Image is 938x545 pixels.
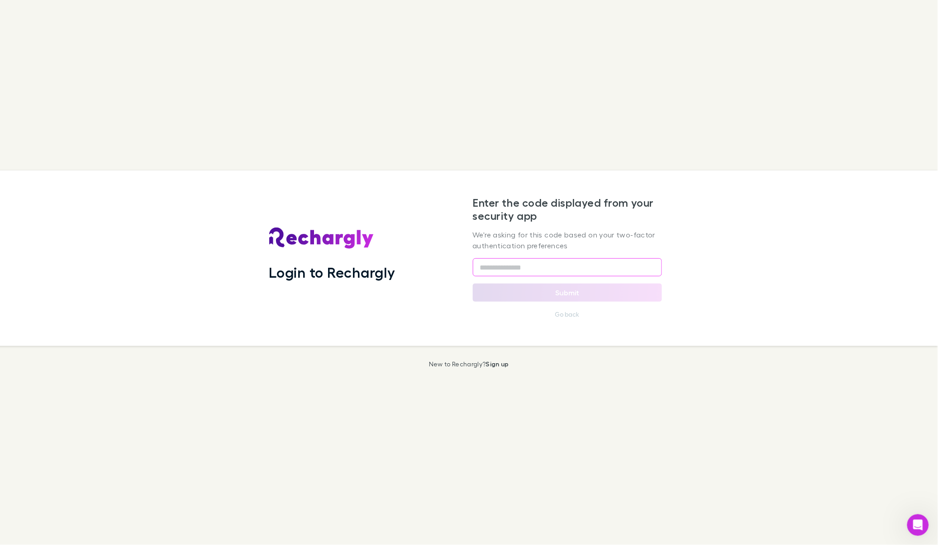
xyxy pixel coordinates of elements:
[907,514,929,536] iframe: Intercom live chat
[269,227,374,249] img: Rechargly's Logo
[550,309,585,320] button: Go back
[429,360,509,368] p: New to Rechargly?
[473,196,662,223] h2: Enter the code displayed from your security app
[473,284,662,302] button: Submit
[269,264,395,281] h1: Login to Rechargly
[473,229,662,251] p: We're asking for this code based on your two-factor authentication preferences
[486,360,509,368] a: Sign up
